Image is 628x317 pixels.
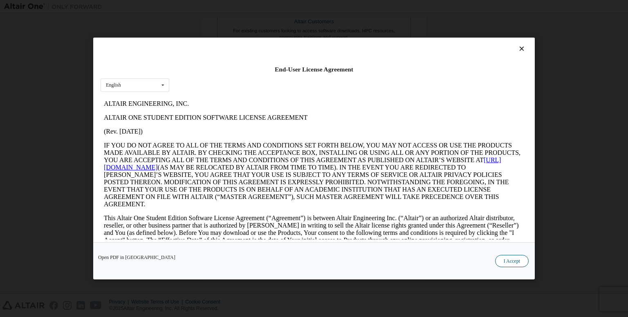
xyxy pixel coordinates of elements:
p: IF YOU DO NOT AGREE TO ALL OF THE TERMS AND CONDITIONS SET FORTH BELOW, YOU MAY NOT ACCESS OR USE... [3,45,424,111]
p: (Rev. [DATE]) [3,31,424,38]
button: I Accept [495,255,529,267]
p: This Altair One Student Edition Software License Agreement (“Agreement”) is between Altair Engine... [3,118,424,154]
div: English [106,83,121,87]
p: ALTAIR ENGINEERING, INC. [3,3,424,11]
p: ALTAIR ONE STUDENT EDITION SOFTWARE LICENSE AGREEMENT [3,17,424,25]
a: [URL][DOMAIN_NAME] [3,60,401,74]
a: Open PDF in [GEOGRAPHIC_DATA] [98,255,175,260]
div: End-User License Agreement [101,65,527,74]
